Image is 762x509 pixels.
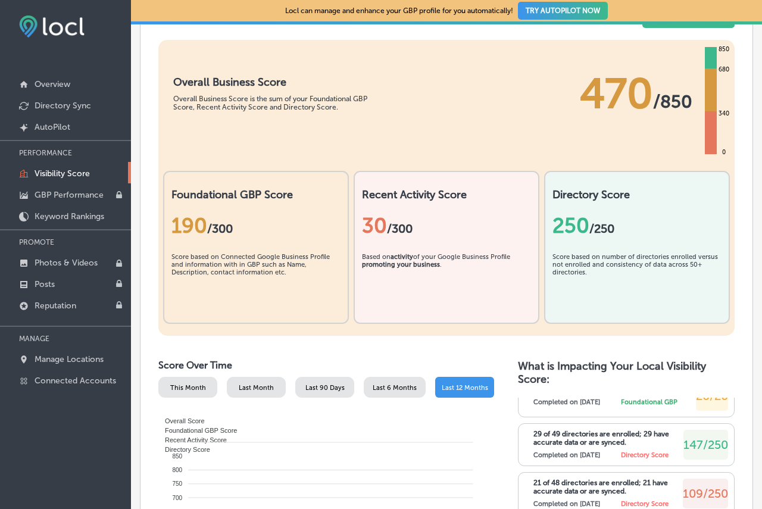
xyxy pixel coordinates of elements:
p: AutoPilot [35,122,70,132]
p: Overview [35,79,70,89]
div: 190 [171,213,341,238]
tspan: 750 [172,480,182,487]
h2: Foundational GBP Score [171,188,341,201]
label: Completed on [DATE] [533,398,600,406]
p: 29 of 49 directories are enrolled; 29 have accurate data or are synced. [533,430,683,446]
h2: What is Impacting Your Local Visibility Score: [518,360,735,386]
div: 680 [716,65,732,74]
h2: Recent Activity Score [362,188,531,201]
b: promoting your business [362,261,440,268]
label: Foundational GBP [621,398,677,406]
tspan: 700 [172,494,182,501]
div: 30 [362,213,531,238]
div: Score based on number of directories enrolled versus not enrolled and consistency of data across ... [552,253,722,313]
div: 0 [720,148,728,157]
label: Completed on [DATE] [533,500,600,508]
label: Directory Score [621,451,669,459]
span: /250 [589,221,614,236]
span: 470 [580,68,653,118]
tspan: 850 [172,452,182,459]
h2: Score Over Time [158,360,494,371]
span: Overall Score [156,417,205,424]
div: Based on of your Google Business Profile . [362,253,531,313]
span: Last Month [239,384,274,392]
div: 850 [716,45,732,54]
p: Keyword Rankings [35,211,104,221]
span: / 850 [653,91,692,113]
h1: Overall Business Score [173,76,382,89]
p: Posts [35,279,55,289]
div: 340 [716,109,732,118]
p: Directory Sync [35,101,91,111]
h2: Directory Score [552,188,722,201]
span: 147/250 [683,438,728,452]
span: Directory Score [156,446,210,453]
span: 109/250 [683,486,728,501]
p: Reputation [35,301,76,311]
span: Foundational GBP Score [156,427,237,434]
p: Photos & Videos [35,258,98,268]
label: Completed on [DATE] [533,451,600,459]
span: Recent Activity Score [156,436,227,444]
p: 21 of 48 directories are enrolled; 21 have accurate data or are synced. [533,479,683,495]
span: Last 90 Days [305,384,345,392]
tspan: 800 [172,467,182,473]
button: TRY AUTOPILOT NOW [518,2,608,20]
p: Visibility Score [35,168,90,179]
div: Score based on Connected Google Business Profile and information with in GBP such as Name, Descri... [171,253,341,313]
span: Last 12 Months [442,384,488,392]
div: 250 [552,213,722,238]
div: Overall Business Score is the sum of your Foundational GBP Score, Recent Activity Score and Direc... [173,95,382,111]
p: Connected Accounts [35,376,116,386]
span: This Month [170,384,206,392]
label: Directory Score [621,500,669,508]
b: activity [391,253,413,261]
p: GBP Performance [35,190,104,200]
p: Manage Locations [35,354,104,364]
span: /300 [387,221,413,236]
span: / 300 [207,221,233,236]
span: Last 6 Months [373,384,417,392]
img: fda3e92497d09a02dc62c9cd864e3231.png [19,15,85,38]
